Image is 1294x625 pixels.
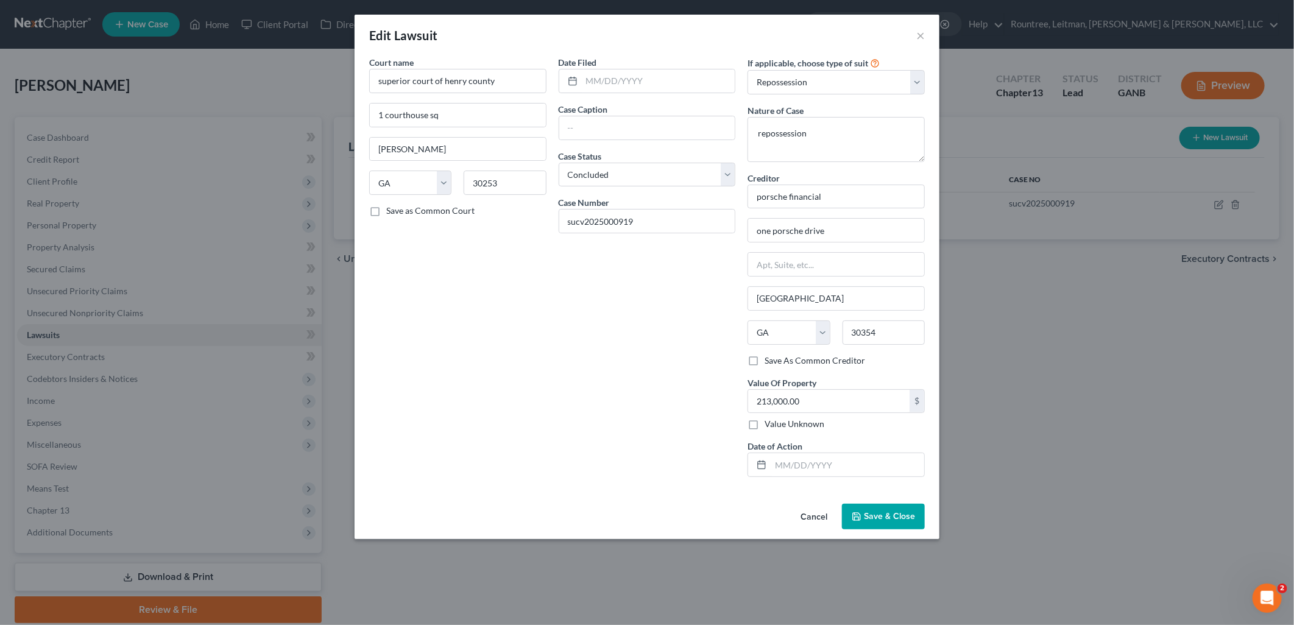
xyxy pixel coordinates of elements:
[386,205,475,217] label: Save as Common Court
[369,69,546,93] input: Search court by name...
[916,28,925,43] button: ×
[559,196,610,209] label: Case Number
[559,103,608,116] label: Case Caption
[771,453,924,476] input: MM/DD/YYYY
[748,219,924,242] input: Enter address...
[748,173,780,183] span: Creditor
[748,390,910,413] input: 0.00
[1253,584,1282,613] iframe: Intercom live chat
[843,320,925,345] input: Enter zip...
[864,511,915,521] span: Save & Close
[582,69,735,93] input: MM/DD/YYYY
[370,104,546,127] input: Enter address...
[748,440,802,453] label: Date of Action
[910,390,924,413] div: $
[559,210,735,233] input: #
[1278,584,1287,593] span: 2
[464,171,546,195] input: Enter zip...
[748,376,816,389] label: Value Of Property
[748,104,804,117] label: Nature of Case
[369,57,414,68] span: Court name
[842,504,925,529] button: Save & Close
[748,287,924,310] input: Enter city...
[765,418,824,430] label: Value Unknown
[748,57,868,69] label: If applicable, choose type of suit
[559,56,597,69] label: Date Filed
[748,253,924,276] input: Apt, Suite, etc...
[748,185,925,209] input: Search creditor by name...
[370,138,546,161] input: Enter city...
[559,151,602,161] span: Case Status
[791,505,837,529] button: Cancel
[765,355,865,367] label: Save As Common Creditor
[394,28,438,43] span: Lawsuit
[369,28,392,43] span: Edit
[559,116,735,139] input: --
